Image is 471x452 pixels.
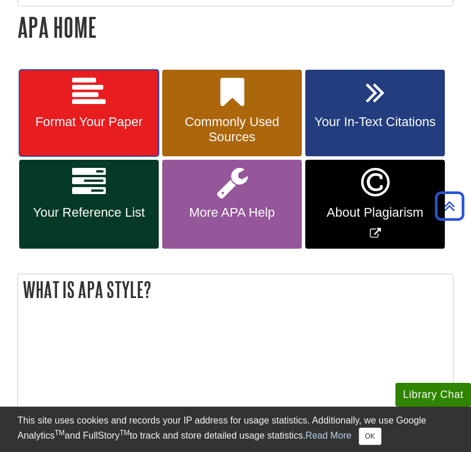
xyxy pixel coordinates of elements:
[19,70,159,157] a: Format Your Paper
[18,274,453,305] h2: What is APA Style?
[55,429,65,437] sup: TM
[171,205,293,220] span: More APA Help
[314,114,436,130] span: Your In-Text Citations
[305,160,445,249] a: Link opens in new window
[431,198,468,214] a: Back to Top
[314,205,436,220] span: About Plagiarism
[162,70,302,157] a: Commonly Used Sources
[28,205,150,220] span: Your Reference List
[305,431,351,440] a: Read More
[359,428,381,445] button: Close
[19,160,159,249] a: Your Reference List
[17,414,454,445] div: This site uses cookies and records your IP address for usage statistics. Additionally, we use Goo...
[162,160,302,249] a: More APA Help
[171,114,293,145] span: Commonly Used Sources
[17,12,454,42] h1: APA Home
[395,383,471,407] button: Library Chat
[28,114,150,130] span: Format Your Paper
[305,70,445,157] a: Your In-Text Citations
[120,429,130,437] sup: TM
